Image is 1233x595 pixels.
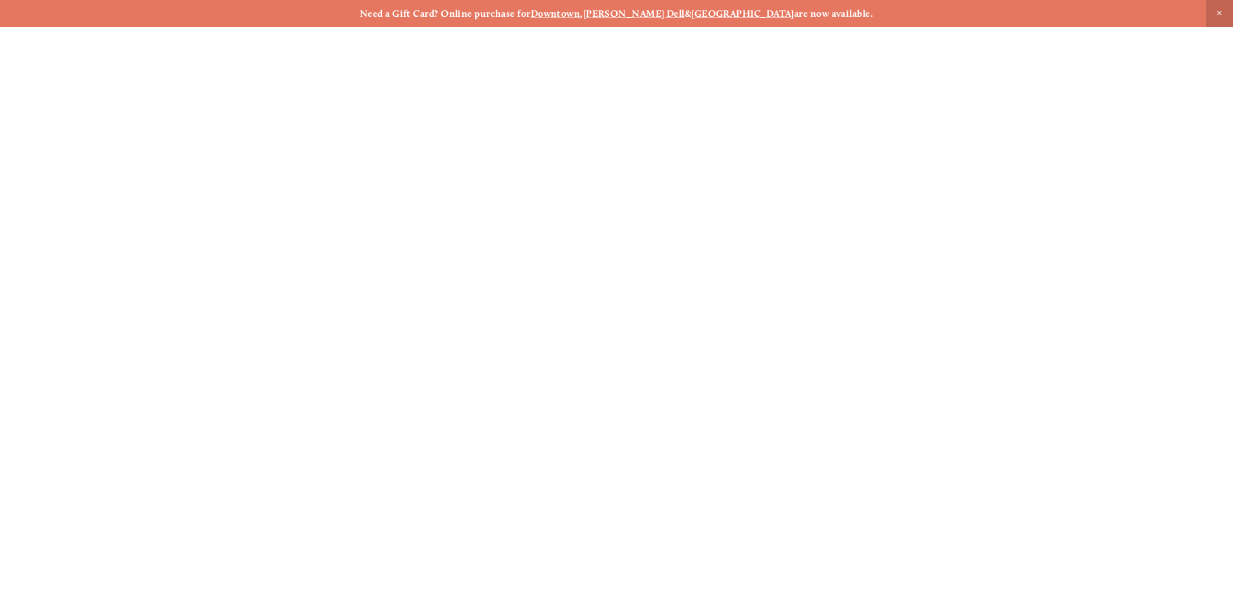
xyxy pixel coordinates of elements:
[794,8,873,19] strong: are now available.
[691,8,794,19] a: [GEOGRAPHIC_DATA]
[580,8,583,19] strong: ,
[531,8,581,19] a: Downtown
[360,8,531,19] strong: Need a Gift Card? Online purchase for
[583,8,685,19] a: [PERSON_NAME] Dell
[685,8,691,19] strong: &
